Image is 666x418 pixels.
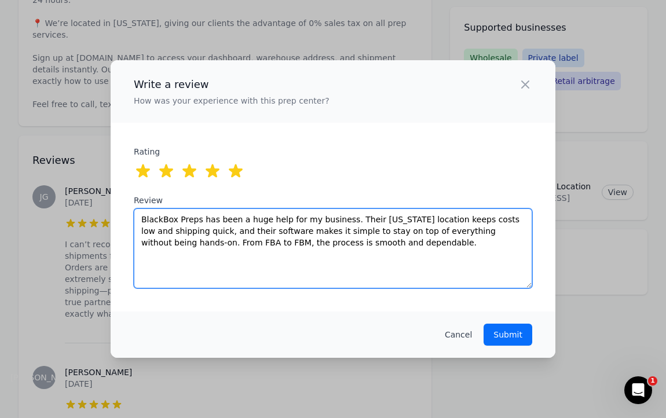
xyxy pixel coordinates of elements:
span: 1 [648,376,657,386]
label: Rating [134,146,192,157]
p: Submit [493,329,522,340]
textarea: BlackBox Preps has been a huge help for my business. Their [US_STATE] location keeps costs low an... [134,208,532,288]
p: How was your experience with this prep center? [134,95,330,107]
button: Cancel [445,329,472,340]
label: Review [134,195,532,206]
button: Submit [484,324,532,346]
h2: Write a review [134,76,330,93]
iframe: Intercom live chat [624,376,652,404]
